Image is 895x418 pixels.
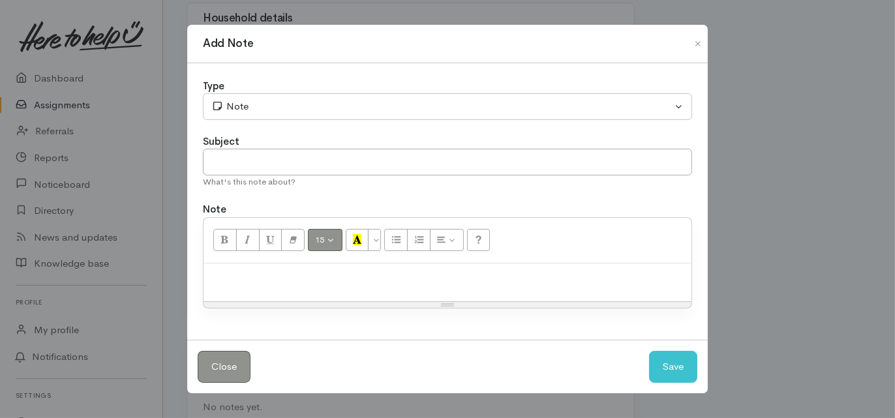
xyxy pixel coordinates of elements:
button: Font Size [308,229,342,251]
button: Ordered list (CTRL+SHIFT+NUM8) [407,229,431,251]
button: Note [203,93,692,120]
button: Close [688,36,708,52]
button: Help [467,229,491,251]
button: More Color [368,229,381,251]
div: What's this note about? [203,175,692,188]
button: Unordered list (CTRL+SHIFT+NUM7) [384,229,408,251]
div: Resize [204,302,691,308]
label: Note [203,202,226,217]
button: Remove Font Style (CTRL+\) [281,229,305,251]
button: Close [198,351,250,383]
button: Paragraph [430,229,464,251]
button: Italic (CTRL+I) [236,229,260,251]
div: Note [211,99,672,114]
button: Bold (CTRL+B) [213,229,237,251]
h1: Add Note [203,35,253,52]
span: 15 [316,234,325,245]
label: Type [203,79,224,94]
label: Subject [203,134,239,149]
button: Underline (CTRL+U) [259,229,282,251]
button: Recent Color [346,229,369,251]
button: Save [649,351,697,383]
